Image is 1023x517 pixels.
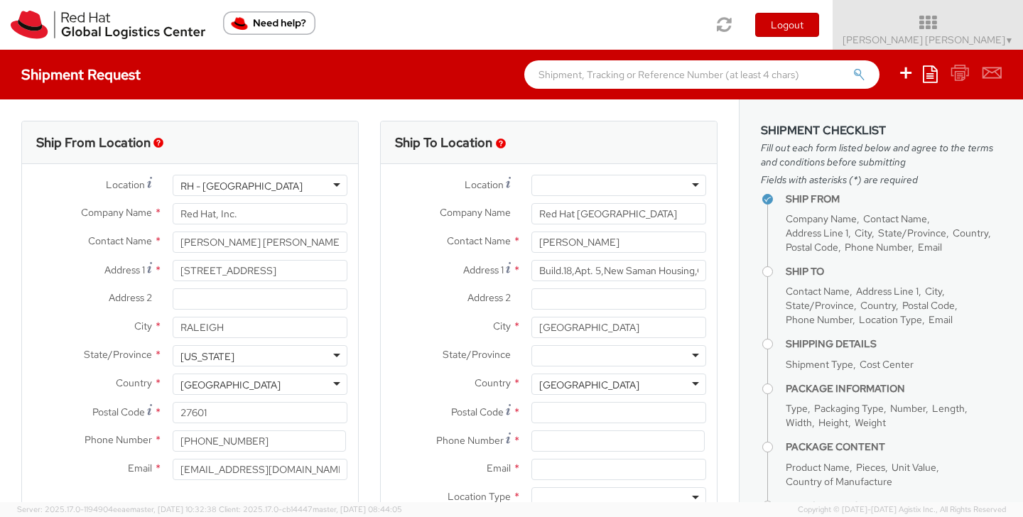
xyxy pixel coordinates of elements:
[786,402,808,415] span: Type
[892,461,936,474] span: Unit Value
[761,173,1002,187] span: Fields with asterisks (*) are required
[860,358,914,371] span: Cost Center
[761,124,1002,137] h3: Shipment Checklist
[845,241,911,254] span: Phone Number
[84,348,152,361] span: State/Province
[539,378,639,392] div: [GEOGRAPHIC_DATA]
[855,416,886,429] span: Weight
[443,348,511,361] span: State/Province
[395,136,492,150] h3: Ship To Location
[493,320,511,332] span: City
[856,285,919,298] span: Address Line 1
[223,11,315,35] button: Need help?
[36,136,151,150] h3: Ship From Location
[92,406,145,418] span: Postal Code
[843,33,1014,46] span: [PERSON_NAME] [PERSON_NAME]
[104,263,145,276] span: Address 1
[929,313,953,326] span: Email
[786,442,1002,452] h4: Package Content
[860,299,896,312] span: Country
[128,462,152,474] span: Email
[524,60,879,89] input: Shipment, Tracking or Reference Number (at least 4 chars)
[786,313,852,326] span: Phone Number
[755,13,819,37] button: Logout
[180,378,281,392] div: [GEOGRAPHIC_DATA]
[313,504,402,514] span: master, [DATE] 08:44:05
[116,376,152,389] span: Country
[451,406,504,418] span: Postal Code
[878,227,946,239] span: State/Province
[786,339,1002,349] h4: Shipping Details
[932,402,965,415] span: Length
[786,475,892,488] span: Country of Manufacture
[786,241,838,254] span: Postal Code
[130,504,217,514] span: master, [DATE] 10:32:38
[11,11,205,39] img: rh-logistics-00dfa346123c4ec078e1.svg
[109,291,152,304] span: Address 2
[475,376,511,389] span: Country
[134,320,152,332] span: City
[465,178,504,191] span: Location
[786,212,857,225] span: Company Name
[786,416,812,429] span: Width
[180,179,303,193] div: RH - [GEOGRAPHIC_DATA]
[436,434,504,447] span: Phone Number
[447,234,511,247] span: Contact Name
[953,227,988,239] span: Country
[786,383,1002,394] h4: Package Information
[81,206,152,219] span: Company Name
[863,212,927,225] span: Contact Name
[88,234,152,247] span: Contact Name
[786,194,1002,205] h4: Ship From
[814,402,884,415] span: Packaging Type
[818,416,848,429] span: Height
[21,67,141,82] h4: Shipment Request
[106,178,145,191] span: Location
[786,299,854,312] span: State/Province
[798,504,1006,516] span: Copyright © [DATE]-[DATE] Agistix Inc., All Rights Reserved
[859,313,922,326] span: Location Type
[902,299,955,312] span: Postal Code
[440,206,511,219] span: Company Name
[786,501,1002,511] h4: Attachments
[761,141,1002,169] span: Fill out each form listed below and agree to the terms and conditions before submitting
[855,227,872,239] span: City
[448,490,511,503] span: Location Type
[786,227,848,239] span: Address Line 1
[467,291,511,304] span: Address 2
[925,285,942,298] span: City
[786,285,850,298] span: Contact Name
[1005,35,1014,46] span: ▼
[918,241,942,254] span: Email
[786,266,1002,277] h4: Ship To
[786,461,850,474] span: Product Name
[219,504,402,514] span: Client: 2025.17.0-cb14447
[180,349,234,364] div: [US_STATE]
[487,462,511,474] span: Email
[17,504,217,514] span: Server: 2025.17.0-1194904eeae
[856,461,885,474] span: Pieces
[890,402,926,415] span: Number
[786,358,853,371] span: Shipment Type
[463,263,504,276] span: Address 1
[85,433,152,446] span: Phone Number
